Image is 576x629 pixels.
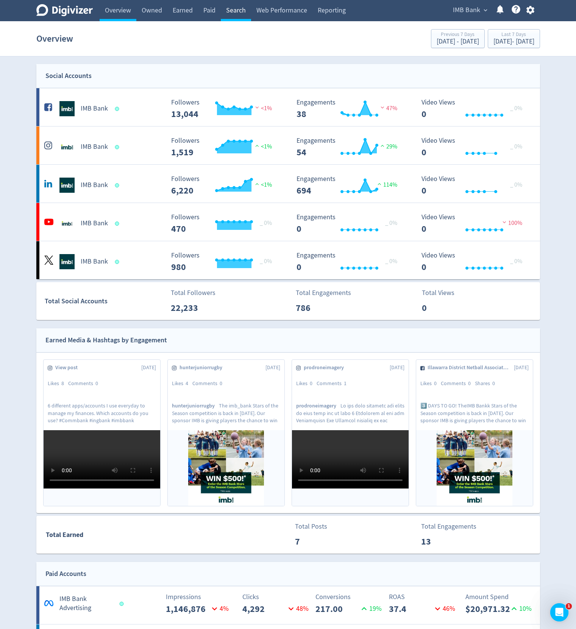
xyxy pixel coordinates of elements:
svg: Engagements 54 [293,137,406,157]
img: positive-performance.svg [253,181,261,187]
p: The imb_bank Stars of the Season competition is back in [DATE]. Our sponsor IMB is giving players... [172,402,280,423]
a: *IMB Bank AdvertisingImpressions1,146,8764%Clicks4,29248%Conversions217.0019%ROAS37.446%Amount Sp... [36,586,540,624]
p: 3️⃣ DAYS TO GO! TheIMB Bankk Stars of the Season competition is back in [DATE]. Our sponsor IMB i... [420,402,529,423]
p: Total Engagements [296,288,351,298]
span: 1 [566,603,572,609]
h5: IMB Bank [81,142,108,151]
a: hunterjuniorrugby[DATE]Likes4Comments0hunterjuniorrugbyThe imb_bank Stars of the Season competiti... [168,360,284,506]
span: IMB Bank [453,4,480,16]
p: 0 [422,301,465,315]
div: Comments [441,380,475,387]
p: ROAS [389,592,457,602]
a: IMB Bank undefinedIMB Bank Followers --- Followers 13,044 <1% Engagements 38 Engagements 38 47% V... [36,88,540,126]
svg: Engagements 694 [293,175,406,195]
span: Data last synced: 25 Sep 2025, 12:02am (AEST) [115,145,121,149]
svg: Video Views 0 [418,252,531,272]
span: hunterjuniorrugby [172,402,219,409]
span: View post [55,364,82,371]
p: 7 [295,535,339,548]
span: <1% [253,143,272,150]
img: positive-performance.svg [379,143,386,148]
button: IMB Bank [450,4,489,16]
p: Total Followers [171,288,215,298]
img: negative-performance.svg [253,105,261,110]
span: 0 [310,380,312,387]
svg: Video Views 0 [418,175,531,195]
p: Total Engagements [421,521,476,532]
img: IMB Bank undefined [59,216,75,231]
p: Clicks [242,592,311,602]
img: negative-performance.svg [379,105,386,110]
img: positive-performance.svg [376,181,383,187]
div: Total Social Accounts [45,296,165,307]
p: Amount Spend [465,592,534,602]
img: positive-performance.svg [253,143,261,148]
div: [DATE] - [DATE] [437,38,479,45]
span: 0 [220,380,222,387]
img: negative-performance.svg [501,219,508,225]
button: Previous 7 Days[DATE] - [DATE] [431,29,485,48]
span: _ 0% [385,258,397,265]
div: Likes [420,380,441,387]
p: 1,146,876 [166,602,209,616]
img: IMB Bank undefined [59,254,75,269]
a: prodroneimagery[DATE]Likes0Comments1prodroneimageryLo ips dolo sitametc adi elits do eius temp in... [292,360,409,506]
div: Earned Media & Hashtags by Engagement [45,335,167,346]
p: 217.00 [315,602,359,616]
img: IMB Bank undefined [59,139,75,155]
span: [DATE] [390,364,404,371]
svg: Followers --- [167,137,281,157]
p: 786 [296,301,339,315]
p: 19 % [359,604,382,614]
a: IMB Bank undefinedIMB Bank Followers --- Followers 6,220 <1% Engagements 694 Engagements 694 114%... [36,165,540,203]
span: Data last synced: 24 Sep 2025, 1:02pm (AEST) [115,260,121,264]
span: 114% [376,181,397,189]
a: Illawarra District Netball Association[DATE]Likes0Comments0Shares03️⃣ DAYS TO GO! TheIMB Bankk St... [416,360,533,506]
h5: IMB Bank [81,257,108,266]
span: hunterjuniorrugby [180,364,226,371]
span: [DATE] [141,364,156,371]
span: 0 [95,380,98,387]
div: Likes [296,380,317,387]
div: Paid Accounts [45,568,86,579]
span: [DATE] [514,364,529,371]
span: 8 [61,380,64,387]
span: _ 0% [510,181,522,189]
p: Lo ips dolo sitametc adi elits do eius temp inc ut labo 6 Etdolorem al eni adm Veniamquisn Exe Ul... [296,402,404,423]
svg: Video Views 0 [418,137,531,157]
svg: Followers --- [167,99,281,119]
h5: IMB Bank Advertising [59,595,112,613]
p: Impressions [166,592,234,602]
div: Previous 7 Days [437,32,479,38]
span: _ 0% [510,258,522,265]
span: 0 [434,380,437,387]
p: Total Views [422,288,465,298]
a: IMB Bank undefinedIMB Bank Followers --- _ 0% Followers 980 Engagements 0 Engagements 0 _ 0% Vide... [36,241,540,279]
svg: Video Views 0 [418,214,531,234]
span: 4 [186,380,188,387]
p: Conversions [315,592,384,602]
p: 10 % [509,604,532,614]
div: Comments [317,380,351,387]
div: Total Earned [37,529,288,540]
span: <1% [253,105,272,112]
a: Total EarnedTotal Posts7Total Engagements13 [36,516,540,554]
span: expand_more [482,7,489,14]
div: [DATE] - [DATE] [493,38,534,45]
iframe: Intercom live chat [550,603,568,621]
svg: Engagements 0 [293,252,406,272]
h1: Overview [36,27,73,51]
img: IMB Bank undefined [59,101,75,116]
a: View post[DATE]Likes8Comments06 different apps/accounts I use everyday to manage my finances. Whi... [44,360,160,506]
h5: IMB Bank [81,219,108,228]
div: Last 7 Days [493,32,534,38]
button: Last 7 Days[DATE]- [DATE] [488,29,540,48]
span: Illawarra District Netball Association [428,364,514,371]
p: $20,971.32 [465,602,509,616]
div: Comments [192,380,226,387]
span: 29% [379,143,397,150]
span: [DATE] [265,364,280,371]
h5: IMB Bank [81,104,108,113]
span: _ 0% [385,219,397,227]
svg: Followers --- [167,252,281,272]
